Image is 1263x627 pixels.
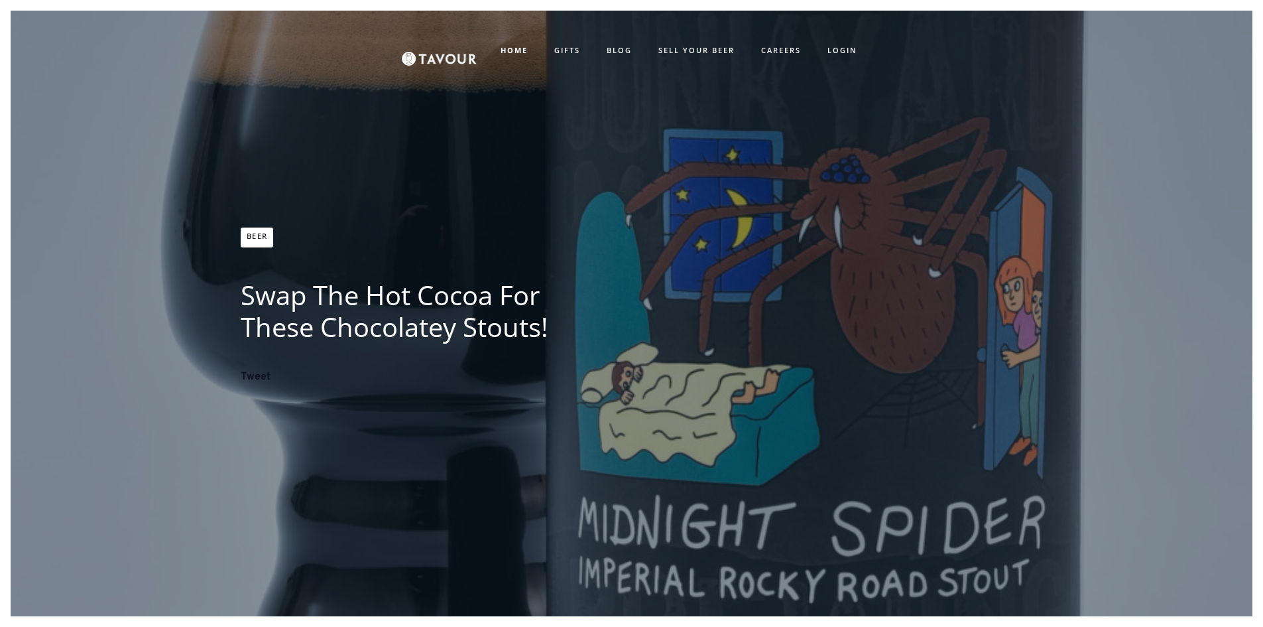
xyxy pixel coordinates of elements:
[541,40,593,62] a: GIFTS
[748,40,814,62] a: CAREERS
[814,40,871,62] a: LOGIN
[241,370,271,383] a: Tweet
[593,40,645,62] a: BLOG
[241,228,273,247] a: Beer
[645,40,748,62] a: SELL YOUR BEER
[241,279,619,343] h1: Swap the Hot Cocoa for These Chocolatey Stouts!
[501,45,528,55] strong: HOME
[487,40,541,62] a: HOME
